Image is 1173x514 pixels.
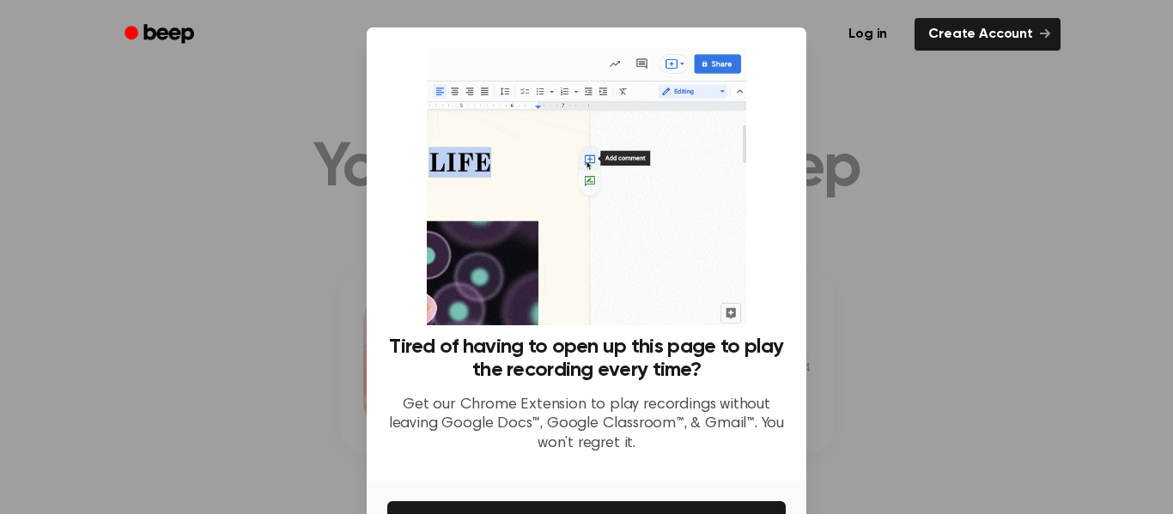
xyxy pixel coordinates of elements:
p: Get our Chrome Extension to play recordings without leaving Google Docs™, Google Classroom™, & Gm... [387,396,786,454]
a: Beep [112,18,210,51]
img: Beep extension in action [427,48,745,325]
a: Create Account [915,18,1061,51]
h3: Tired of having to open up this page to play the recording every time? [387,336,786,382]
a: Log in [831,15,904,54]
